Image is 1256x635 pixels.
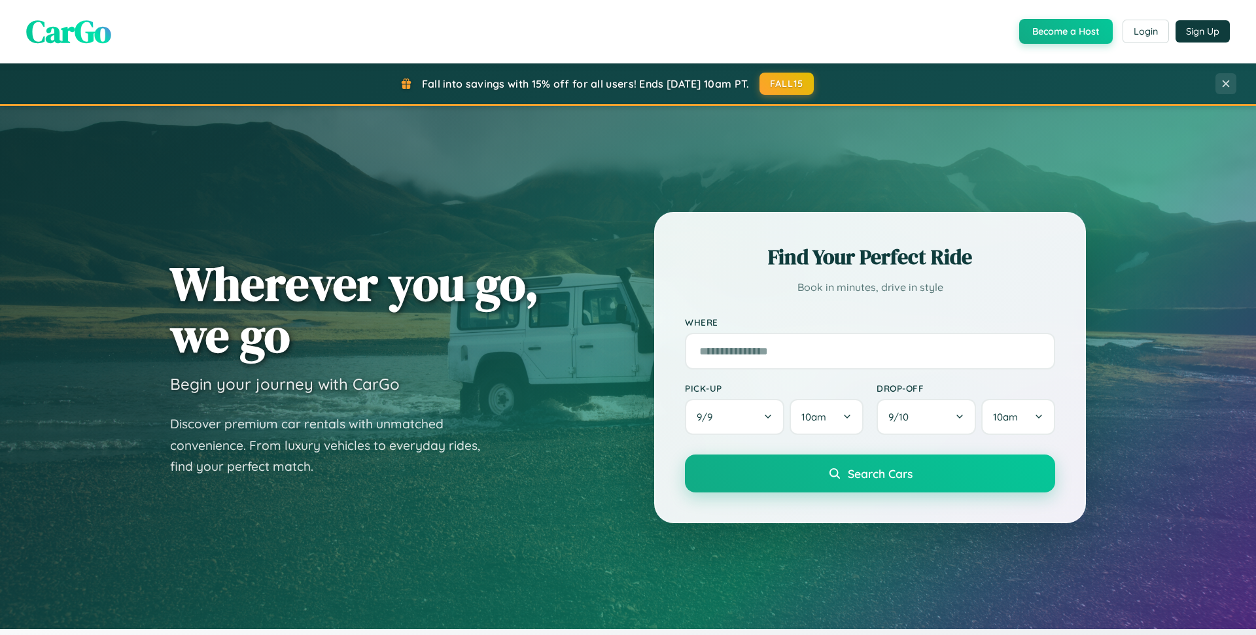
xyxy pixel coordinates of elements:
span: 10am [993,411,1018,423]
span: Fall into savings with 15% off for all users! Ends [DATE] 10am PT. [422,77,750,90]
button: 9/9 [685,399,784,435]
button: Search Cars [685,455,1055,492]
button: 9/10 [877,399,976,435]
label: Pick-up [685,383,863,394]
p: Discover premium car rentals with unmatched convenience. From luxury vehicles to everyday rides, ... [170,413,497,477]
button: FALL15 [759,73,814,95]
span: Search Cars [848,466,913,481]
h3: Begin your journey with CarGo [170,374,400,394]
button: 10am [981,399,1055,435]
button: Sign Up [1176,20,1230,43]
label: Where [685,317,1055,328]
h2: Find Your Perfect Ride [685,243,1055,271]
span: 9 / 10 [888,411,915,423]
span: 9 / 9 [697,411,719,423]
h1: Wherever you go, we go [170,258,539,361]
span: CarGo [26,10,111,53]
label: Drop-off [877,383,1055,394]
button: 10am [790,399,863,435]
button: Become a Host [1019,19,1113,44]
p: Book in minutes, drive in style [685,278,1055,297]
button: Login [1123,20,1169,43]
span: 10am [801,411,826,423]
